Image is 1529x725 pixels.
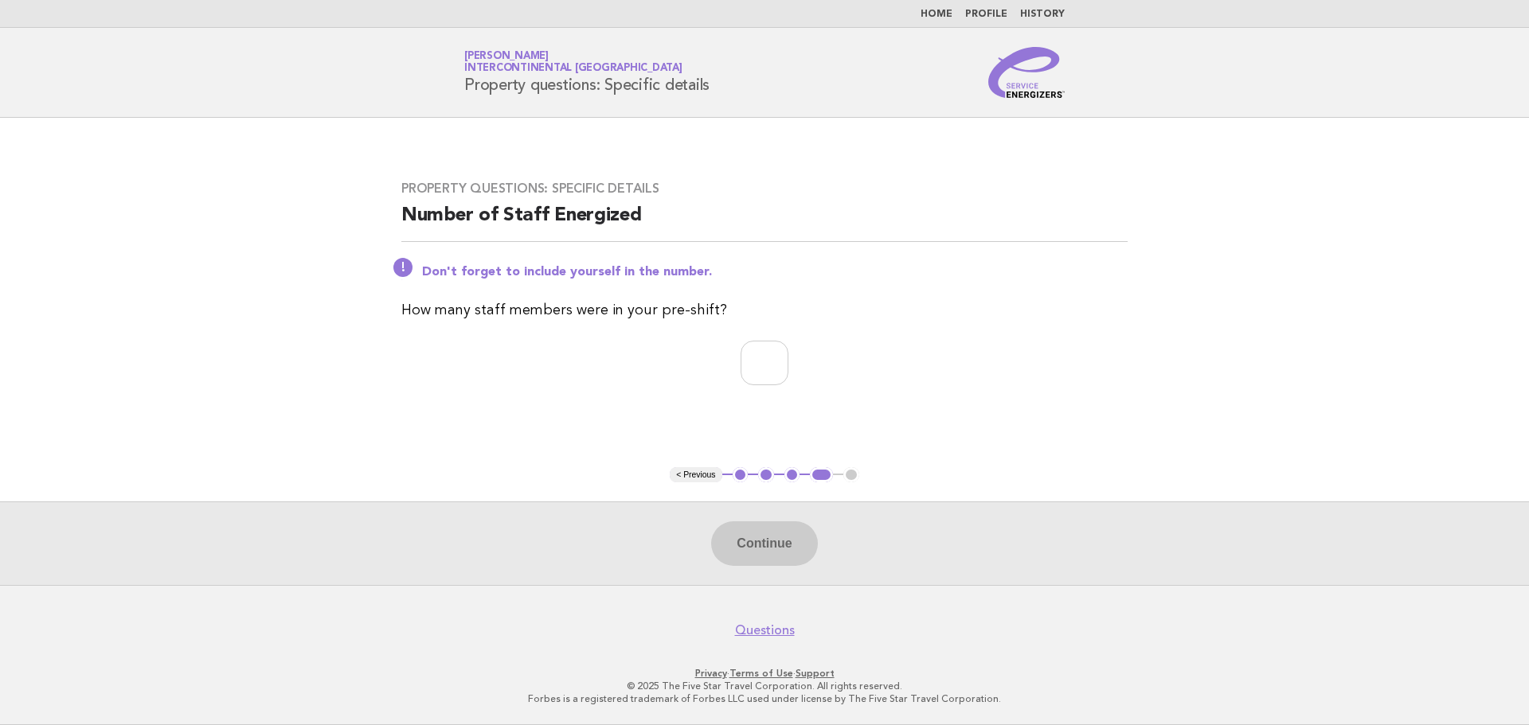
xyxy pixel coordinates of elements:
[464,52,710,93] h1: Property questions: Specific details
[988,47,1065,98] img: Service Energizers
[796,668,835,679] a: Support
[921,10,952,19] a: Home
[810,467,833,483] button: 4
[729,668,793,679] a: Terms of Use
[401,203,1128,242] h2: Number of Staff Energized
[733,467,749,483] button: 1
[277,667,1252,680] p: · ·
[401,299,1128,322] p: How many staff members were in your pre-shift?
[695,668,727,679] a: Privacy
[464,51,682,73] a: [PERSON_NAME]InterContinental [GEOGRAPHIC_DATA]
[277,680,1252,692] p: © 2025 The Five Star Travel Corporation. All rights reserved.
[670,467,721,483] button: < Previous
[401,181,1128,197] h3: Property questions: Specific details
[422,264,1128,280] p: Don't forget to include yourself in the number.
[784,467,800,483] button: 3
[965,10,1007,19] a: Profile
[735,622,795,638] a: Questions
[277,692,1252,705] p: Forbes is a registered trademark of Forbes LLC used under license by The Five Star Travel Corpora...
[464,64,682,74] span: InterContinental [GEOGRAPHIC_DATA]
[1020,10,1065,19] a: History
[758,467,774,483] button: 2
